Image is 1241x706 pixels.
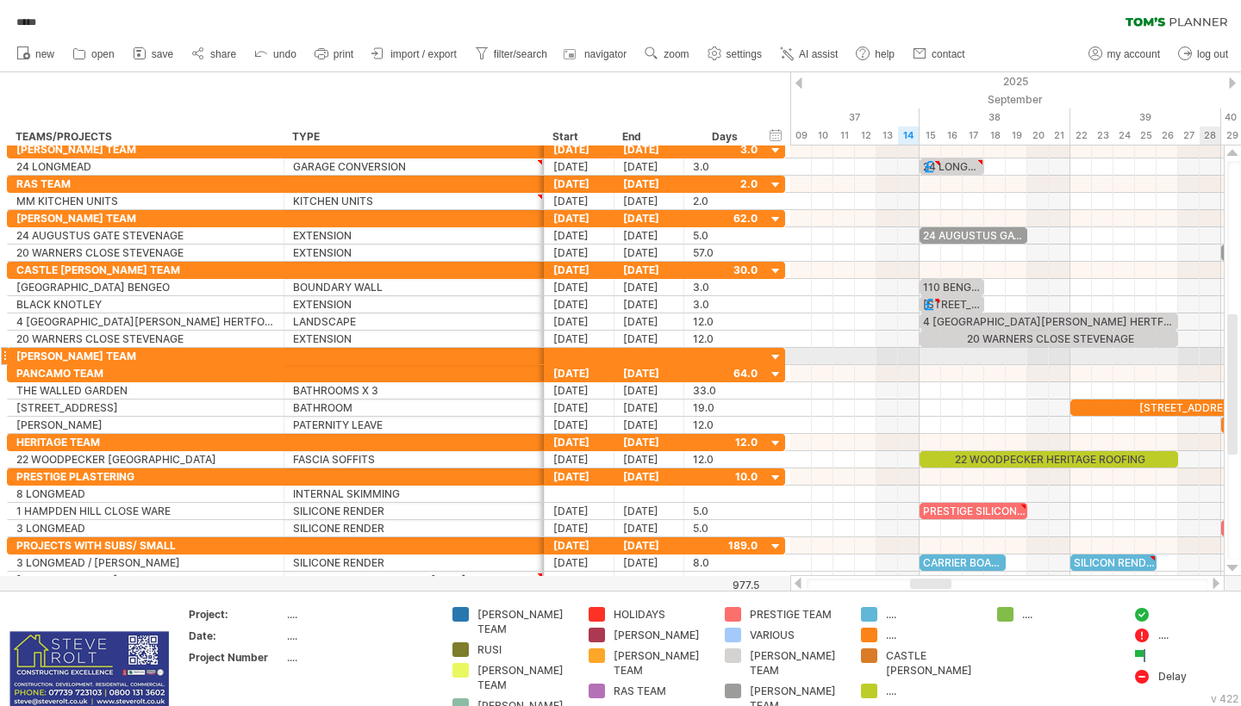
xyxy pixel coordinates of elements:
div: .... [886,607,980,622]
div: [DATE] [545,176,614,192]
div: [DATE] [545,313,614,330]
div: [DATE] [545,262,614,278]
div: Friday, 26 September 2025 [1157,127,1178,145]
div: End [622,128,674,146]
div: 20 WARNERS CLOSE STEVENAGE [16,245,275,261]
div: [DATE] [545,554,614,571]
span: AI assist [799,48,838,60]
div: .... [886,684,980,698]
div: PRESTIGE SILICON RENDER [920,503,1027,519]
div: 22 WOODPECKER HERITAGE ROOFING [920,451,1178,468]
div: [DATE] [614,468,684,485]
div: [DATE] [614,158,684,175]
div: 1 HAMPDEN HILL CLOSE WARE [16,503,275,519]
div: [DATE] [614,331,684,347]
div: 20 WARNERS CLOSE STEVENAGE [920,331,1178,347]
a: settings [703,43,767,65]
div: [DATE] [614,554,684,571]
div: Wednesday, 24 September 2025 [1113,127,1135,145]
div: 5.0 [693,227,758,244]
div: [DATE] [545,331,614,347]
span: contact [932,48,965,60]
span: print [334,48,353,60]
div: [DATE] [614,262,684,278]
a: open [68,43,120,65]
div: [DATE] [545,141,614,158]
div: TEAMS/PROJECTS [16,128,274,146]
div: v 422 [1211,692,1238,705]
div: 33.0 [693,382,758,399]
div: 5.0 [693,520,758,536]
div: [DATE] [614,417,684,433]
div: [DATE] [545,468,614,485]
div: [PERSON_NAME] TEAM [477,663,571,692]
div: [DATE] [614,176,684,192]
div: Tuesday, 16 September 2025 [941,127,963,145]
div: SILICONE RENDER [293,503,535,519]
span: new [35,48,54,60]
span: save [152,48,173,60]
div: [DATE] [545,296,614,313]
div: TYPE [292,128,534,146]
div: 12.0 [693,313,758,330]
a: zoom [640,43,694,65]
div: [DATE] [545,382,614,399]
div: [DATE] [545,158,614,175]
div: THE WALLED GARDEN [16,382,275,399]
div: EXTENSION [293,227,535,244]
div: 977.5 [685,579,759,591]
div: 12.0 [693,417,758,433]
div: Monday, 15 September 2025 [920,127,941,145]
div: 110 BENGEO/CASTLE [PERSON_NAME] [920,279,984,295]
div: Tuesday, 9 September 2025 [790,127,812,145]
div: HERITAGE TEAM [16,434,275,450]
div: PROJECTS WITH SUBS/ SMALL [16,537,275,554]
div: 38 [920,108,1070,127]
div: 3.0 [693,279,758,295]
div: [DATE] [545,210,614,226]
div: 57.0 [693,245,758,261]
div: SILICONE RENDER [293,520,535,536]
div: [PERSON_NAME] TEAM [16,210,275,226]
div: RAS TEAM [16,176,275,192]
div: EXTENSION [293,331,535,347]
div: EXTENSION [293,245,535,261]
div: [DATE] [545,434,614,450]
div: MM KITCHEN UNITS [16,193,275,209]
div: Start [552,128,604,146]
div: .... [287,629,432,643]
span: zoom [664,48,689,60]
div: [PERSON_NAME] [16,417,275,433]
a: my account [1084,43,1165,65]
span: open [91,48,115,60]
div: [DATE] [614,399,684,416]
div: 4 [GEOGRAPHIC_DATA][PERSON_NAME] HERTFORD [16,313,275,330]
a: help [851,43,900,65]
div: EXTENSION [293,296,535,313]
div: [PERSON_NAME] TEAM [16,141,275,158]
div: [DATE] [545,537,614,554]
div: GARAGE CONVERSION [293,158,535,175]
div: [DATE] [614,434,684,450]
div: Saturday, 13 September 2025 [876,127,898,145]
div: 3 LONGMEAD / [PERSON_NAME] [16,554,275,571]
div: Project: [189,607,284,622]
div: Sunday, 14 September 2025 [898,127,920,145]
span: settings [727,48,762,60]
div: 2.0 [693,193,758,209]
div: [DATE] [545,245,614,261]
div: Friday, 12 September 2025 [855,127,876,145]
div: [STREET_ADDRESS] [16,399,275,416]
div: [DATE] [614,245,684,261]
div: Project Number [189,650,284,665]
a: filter/search [471,43,552,65]
div: 12.0 [693,451,758,468]
span: my account [1107,48,1160,60]
div: [PERSON_NAME] TEAM [750,648,844,678]
div: RAS TEAM [614,684,708,698]
div: [PERSON_NAME] TEAM [614,648,708,678]
div: [DATE] [614,210,684,226]
a: navigator [561,43,632,65]
div: [STREET_ADDRESS] [16,572,275,588]
a: import / export [367,43,462,65]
